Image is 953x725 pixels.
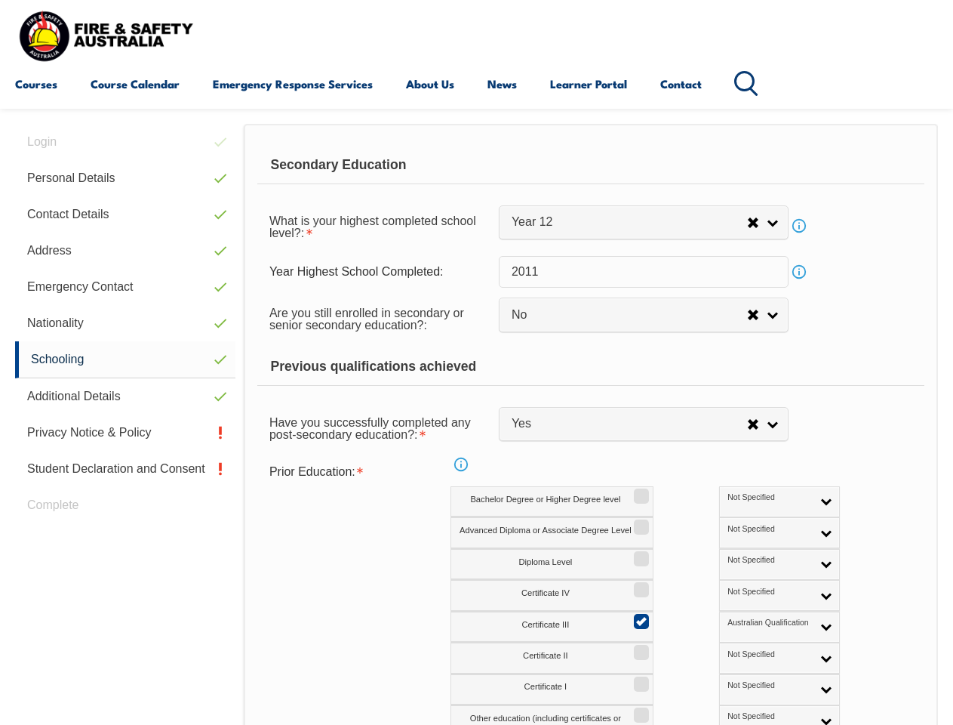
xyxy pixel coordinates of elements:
[450,549,653,580] label: Diploma Level
[450,612,653,643] label: Certificate III
[257,205,499,247] div: What is your highest completed school level? is required.
[257,348,924,386] div: Previous qualifications achieved
[512,307,747,323] span: No
[499,256,789,288] input: YYYY
[727,649,811,660] span: Not Specified
[450,454,472,475] a: Info
[450,674,653,705] label: Certificate I
[450,517,653,548] label: Advanced Diploma or Associate Degree Level
[15,66,57,102] a: Courses
[15,160,235,196] a: Personal Details
[269,416,471,441] span: Have you successfully completed any post-secondary education?:
[91,66,180,102] a: Course Calendar
[15,415,235,451] a: Privacy Notice & Policy
[15,451,235,487] a: Student Declaration and Consent
[727,680,811,691] span: Not Specified
[727,492,811,503] span: Not Specified
[15,305,235,341] a: Nationality
[213,66,373,102] a: Emergency Response Services
[512,214,747,230] span: Year 12
[512,416,747,432] span: Yes
[727,618,811,628] span: Australian Qualification
[450,486,653,517] label: Bachelor Degree or Higher Degree level
[550,66,627,102] a: Learner Portal
[789,261,810,282] a: Info
[257,258,499,286] div: Year Highest School Completed:
[450,580,653,611] label: Certificate IV
[269,307,464,332] span: Are you still enrolled in secondary or senior secondary education?:
[15,269,235,305] a: Emergency Contact
[727,711,811,722] span: Not Specified
[257,458,499,486] div: Prior Education is required.
[269,214,476,239] span: What is your highest completed school level?:
[406,66,454,102] a: About Us
[660,66,702,102] a: Contact
[15,233,235,269] a: Address
[15,341,235,378] a: Schooling
[257,147,924,184] div: Secondary Education
[15,378,235,415] a: Additional Details
[789,215,810,236] a: Info
[257,406,499,449] div: Have you successfully completed any post-secondary education? is required.
[15,196,235,233] a: Contact Details
[727,524,811,535] span: Not Specified
[727,555,811,566] span: Not Specified
[487,66,517,102] a: News
[727,587,811,597] span: Not Specified
[450,643,653,674] label: Certificate II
